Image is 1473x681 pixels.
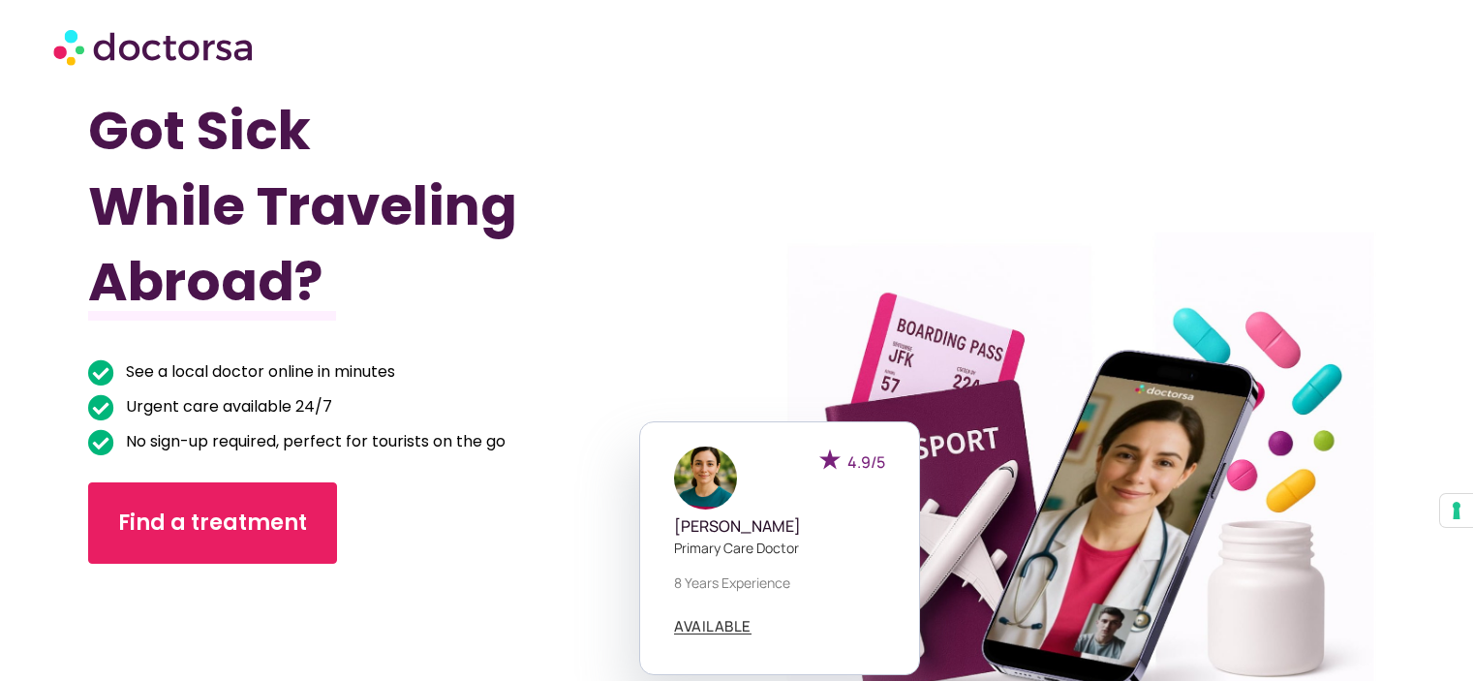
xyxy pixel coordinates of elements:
span: See a local doctor online in minutes [121,358,395,386]
h5: [PERSON_NAME] [674,517,885,536]
p: 8 years experience [674,573,885,593]
span: Find a treatment [118,508,307,539]
p: Primary care doctor [674,538,885,558]
a: Find a treatment [88,482,337,564]
a: AVAILABLE [674,619,752,635]
span: 4.9/5 [847,451,885,473]
button: Your consent preferences for tracking technologies [1440,494,1473,527]
span: Urgent care available 24/7 [121,393,332,420]
span: No sign-up required, perfect for tourists on the go [121,428,506,455]
h1: Got Sick While Traveling Abroad? [88,93,639,320]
